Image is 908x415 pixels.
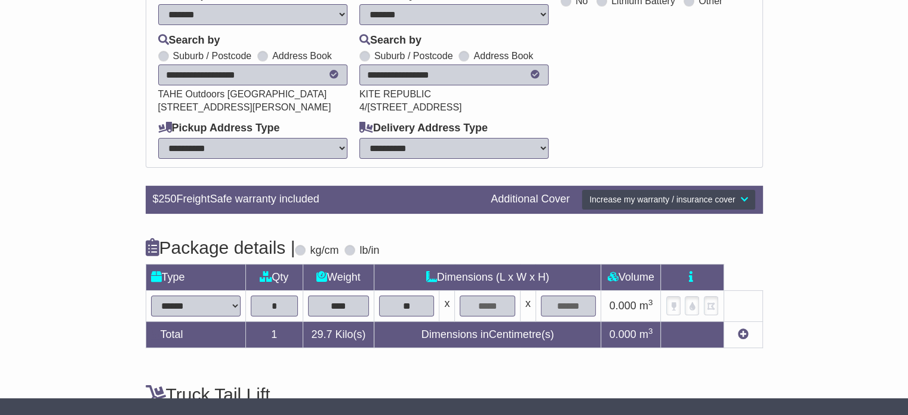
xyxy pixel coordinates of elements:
[173,50,252,62] label: Suburb / Postcode
[374,50,453,62] label: Suburb / Postcode
[311,328,332,340] span: 29.7
[359,122,488,135] label: Delivery Address Type
[158,34,220,47] label: Search by
[359,34,421,47] label: Search by
[439,290,455,321] td: x
[303,264,374,290] td: Weight
[374,321,601,348] td: Dimensions in Centimetre(s)
[639,300,653,312] span: m
[147,193,485,206] div: $ FreightSafe warranty included
[310,244,338,257] label: kg/cm
[610,328,636,340] span: 0.000
[581,189,755,210] button: Increase my warranty / insurance cover
[146,385,763,404] h4: Truck Tail Lift
[146,264,245,290] td: Type
[374,264,601,290] td: Dimensions (L x W x H)
[158,122,280,135] label: Pickup Address Type
[738,328,749,340] a: Add new item
[158,89,327,99] span: TAHE Outdoors [GEOGRAPHIC_DATA]
[639,328,653,340] span: m
[359,244,379,257] label: lb/in
[648,298,653,307] sup: 3
[303,321,374,348] td: Kilo(s)
[146,238,296,257] h4: Package details |
[159,193,177,205] span: 250
[245,321,303,348] td: 1
[473,50,533,62] label: Address Book
[520,290,535,321] td: x
[359,89,431,99] span: KITE REPUBLIC
[610,300,636,312] span: 0.000
[589,195,735,204] span: Increase my warranty / insurance cover
[359,102,462,112] span: 4/[STREET_ADDRESS]
[146,321,245,348] td: Total
[158,102,331,112] span: [STREET_ADDRESS][PERSON_NAME]
[272,50,332,62] label: Address Book
[601,264,661,290] td: Volume
[648,327,653,336] sup: 3
[485,193,575,206] div: Additional Cover
[245,264,303,290] td: Qty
